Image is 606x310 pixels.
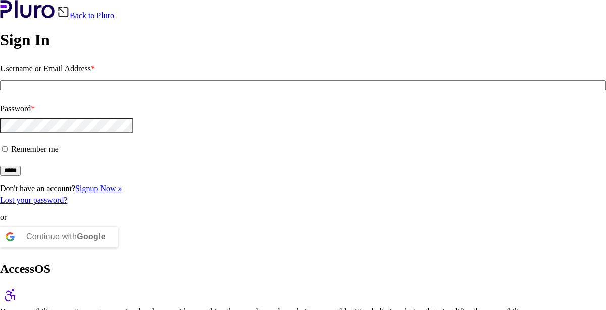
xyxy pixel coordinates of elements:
[2,146,8,152] input: Remember me
[57,6,70,18] img: Back icon
[26,227,106,247] div: Continue with
[77,232,106,241] b: Google
[57,11,114,20] a: Back to Pluro
[75,184,122,193] a: Signup Now »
